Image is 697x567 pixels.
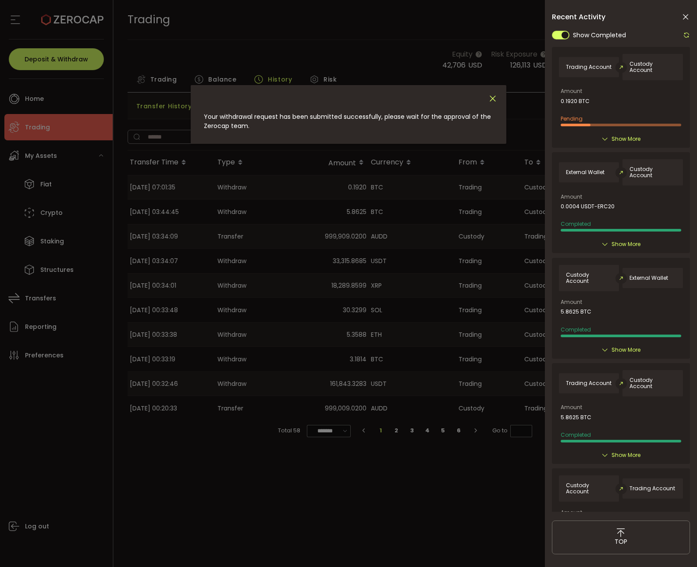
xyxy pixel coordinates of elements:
span: Amount [561,194,582,200]
span: External Wallet [566,169,605,175]
span: TOP [615,537,627,546]
span: Pending [561,115,583,122]
span: Trading Account [629,485,675,492]
span: Show More [612,346,640,354]
span: Completed [561,431,591,439]
span: Your withdrawal request has been submitted successfully, please wait for the approval of the Zero... [204,112,491,130]
span: Custody Account [566,482,612,495]
span: 0.1920 BTC [561,98,590,104]
iframe: Chat Widget [653,525,697,567]
span: Show More [612,451,640,460]
span: Amount [561,510,582,515]
span: Show More [612,135,640,143]
span: Show More [612,240,640,249]
span: Custody Account [566,272,612,284]
span: Completed [561,220,591,228]
span: 0.0004 USDT-ERC20 [561,203,615,210]
span: Trading Account [566,64,612,70]
span: Trading Account [566,380,612,386]
span: Custody Account [629,377,676,389]
span: 5.8625 BTC [561,309,591,315]
span: Custody Account [629,61,676,73]
span: 5.8625 BTC [561,414,591,421]
span: External Wallet [629,275,668,281]
span: Completed [561,326,591,333]
span: Amount [561,300,582,305]
div: dialog [191,85,506,144]
span: Recent Activity [552,14,605,21]
span: Custody Account [629,166,676,178]
span: Amount [561,89,582,94]
button: Close [488,94,498,104]
span: Show Completed [573,31,626,40]
span: Amount [561,405,582,410]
